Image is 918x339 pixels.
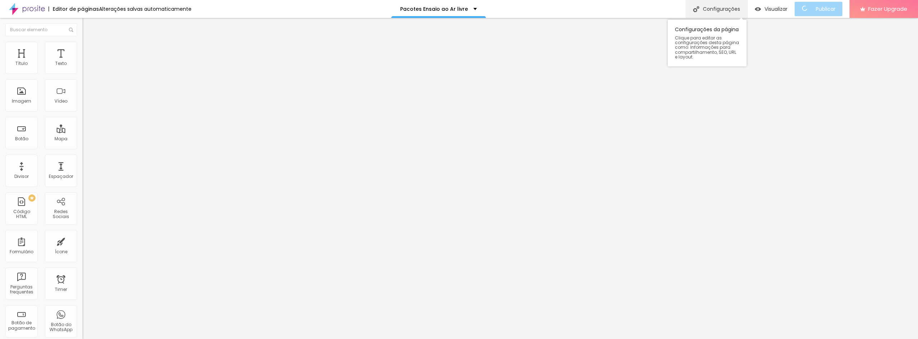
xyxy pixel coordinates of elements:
p: Pacotes Ensaio ao Ar livre [400,6,468,11]
div: Ícone [55,249,67,254]
button: Visualizar [748,2,795,16]
button: Publicar [795,2,842,16]
div: Mapa [55,136,67,141]
div: Botão do WhatsApp [47,322,75,333]
div: Botão de pagamento [7,320,36,331]
div: Divisor [14,174,29,179]
div: Editor de páginas [48,6,99,11]
img: view-1.svg [755,6,761,12]
div: Imagem [12,99,31,104]
div: Texto [55,61,67,66]
div: Botão [15,136,28,141]
div: Título [15,61,28,66]
div: Redes Sociais [47,209,75,220]
img: Icone [693,6,699,12]
span: Fazer Upgrade [868,6,907,12]
span: Visualizar [765,6,787,12]
div: Alterações salvas automaticamente [99,6,191,11]
img: Icone [69,28,73,32]
span: Publicar [816,6,836,12]
div: Código HTML [7,209,36,220]
input: Buscar elemento [5,23,77,36]
div: Timer [55,287,67,292]
div: Vídeo [55,99,67,104]
div: Configurações da página [668,20,747,66]
div: Espaçador [49,174,73,179]
div: Formulário [10,249,33,254]
span: Clique para editar as configurações desta página como: Informações para compartilhamento, SEO, UR... [675,36,739,59]
div: Perguntas frequentes [7,284,36,295]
